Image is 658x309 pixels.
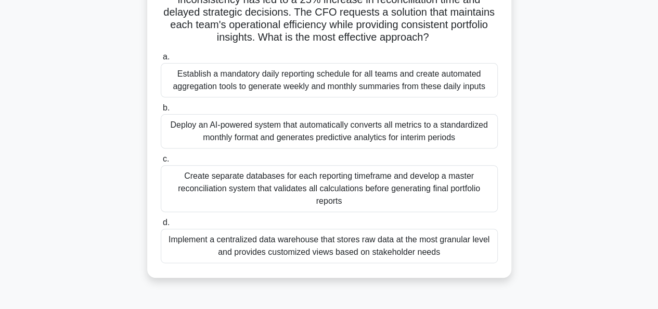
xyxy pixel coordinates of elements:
[161,229,498,263] div: Implement a centralized data warehouse that stores raw data at the most granular level and provid...
[161,114,498,149] div: Deploy an AI-powered system that automatically converts all metrics to a standardized monthly for...
[163,103,170,112] span: b.
[161,165,498,212] div: Create separate databases for each reporting timeframe and develop a master reconciliation system...
[163,218,170,227] span: d.
[163,154,169,163] span: c.
[161,63,498,97] div: Establish a mandatory daily reporting schedule for all teams and create automated aggregation too...
[163,52,170,61] span: a.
